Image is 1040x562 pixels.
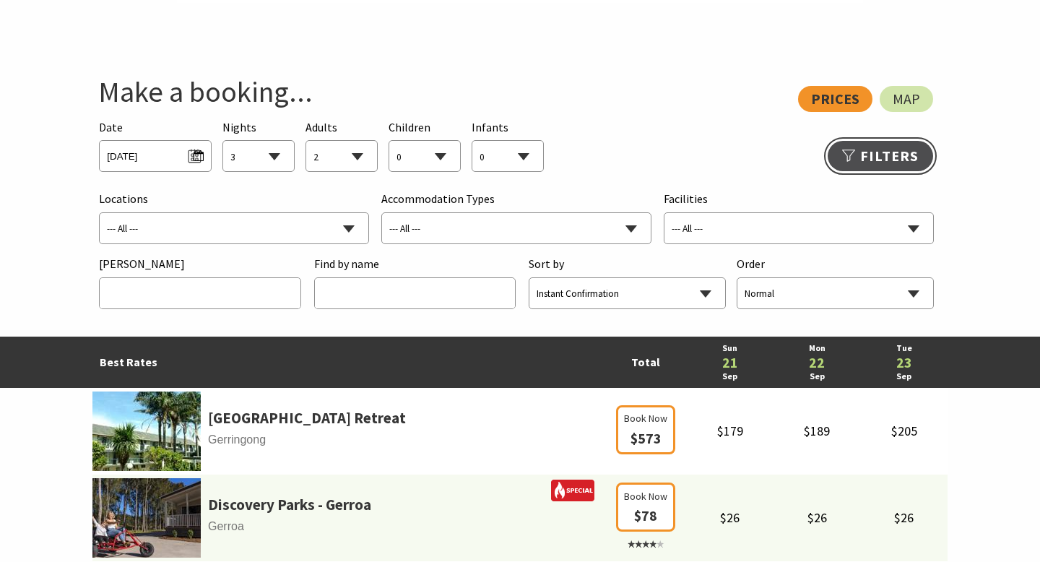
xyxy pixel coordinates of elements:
[616,509,675,551] a: Book Now $78
[92,337,605,388] td: Best Rates
[389,120,430,134] span: Children
[222,118,295,173] div: Choose a number of nights
[894,509,914,526] span: $26
[605,337,686,388] td: Total
[208,406,406,431] a: [GEOGRAPHIC_DATA] Retreat
[529,255,598,274] span: Sort by
[891,423,917,439] span: $205
[99,118,211,173] div: Please choose your desired arrival date
[624,488,667,504] span: Book Now
[781,355,854,370] a: 22
[630,429,662,447] span: $573
[314,255,379,274] span: Find by name
[737,255,806,274] span: Order
[804,423,830,439] span: $189
[781,342,854,355] a: Mon
[616,432,675,446] a: Book Now $573
[867,342,940,355] a: Tue
[92,392,201,471] img: parkridgea.jpg
[92,431,605,449] span: Gerringong
[717,423,743,439] span: $179
[305,120,337,134] span: Adults
[624,410,667,426] span: Book Now
[893,93,920,105] span: Map
[92,478,201,558] img: 341233-primary-1e441c39-47ed-43bc-a084-13db65cabecb.jpg
[664,190,733,209] span: Facilities
[472,120,508,134] span: Infants
[867,370,940,384] a: Sep
[107,144,203,164] span: [DATE]
[693,342,766,355] a: Sun
[222,118,256,137] span: Nights
[807,509,827,526] span: $26
[720,509,740,526] span: $26
[880,86,933,112] a: Map
[99,120,123,134] span: Date
[634,506,657,524] span: $78
[693,370,766,384] a: Sep
[92,517,605,536] span: Gerroa
[693,355,766,370] a: 21
[99,190,168,209] span: Locations
[381,190,495,209] span: Accommodation Types
[208,493,371,517] a: Discovery Parks - Gerroa
[867,355,940,370] a: 23
[781,370,854,384] a: Sep
[99,255,185,274] span: [PERSON_NAME]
